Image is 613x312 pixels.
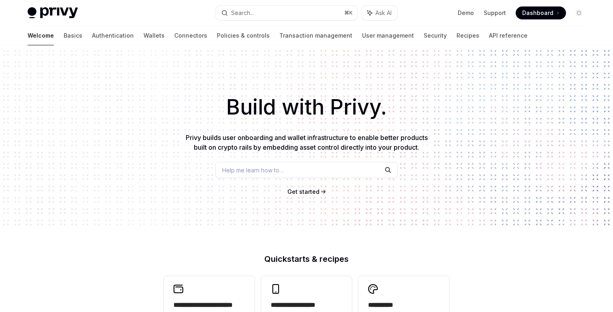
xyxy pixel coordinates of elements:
a: Get started [287,188,319,196]
h1: Build with Privy. [13,91,600,123]
a: Support [484,9,506,17]
a: Authentication [92,26,134,45]
a: Policies & controls [217,26,270,45]
span: ⌘ K [344,10,353,16]
a: Basics [64,26,82,45]
img: light logo [28,7,78,19]
a: Recipes [457,26,479,45]
span: Help me learn how to… [222,166,284,174]
a: Welcome [28,26,54,45]
a: Dashboard [516,6,566,19]
a: Connectors [174,26,207,45]
span: Get started [287,188,319,195]
a: API reference [489,26,527,45]
h2: Quickstarts & recipes [164,255,449,263]
button: Ask AI [362,6,397,20]
span: Dashboard [522,9,553,17]
div: Search... [231,8,254,18]
a: Wallets [144,26,165,45]
a: User management [362,26,414,45]
span: Privy builds user onboarding and wallet infrastructure to enable better products built on crypto ... [186,134,428,151]
span: Ask AI [375,9,392,17]
a: Demo [458,9,474,17]
a: Security [424,26,447,45]
button: Search...⌘K [216,6,358,20]
a: Transaction management [279,26,352,45]
button: Toggle dark mode [572,6,585,19]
